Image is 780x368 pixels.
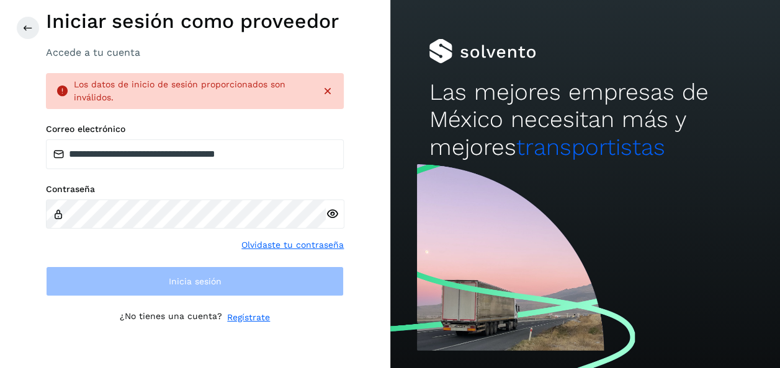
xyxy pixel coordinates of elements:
label: Contraseña [46,184,344,195]
h3: Accede a tu cuenta [46,46,344,58]
h2: Las mejores empresas de México necesitan más y mejores [429,79,741,161]
span: Inicia sesión [169,277,222,286]
a: Olvidaste tu contraseña [241,239,344,252]
label: Correo electrónico [46,124,344,134]
button: Inicia sesión [46,266,344,296]
div: Los datos de inicio de sesión proporcionados son inválidos. [74,78,312,104]
span: transportistas [516,134,665,160]
h1: Iniciar sesión como proveedor [46,9,344,33]
p: ¿No tienes una cuenta? [120,311,222,324]
a: Regístrate [227,311,270,324]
